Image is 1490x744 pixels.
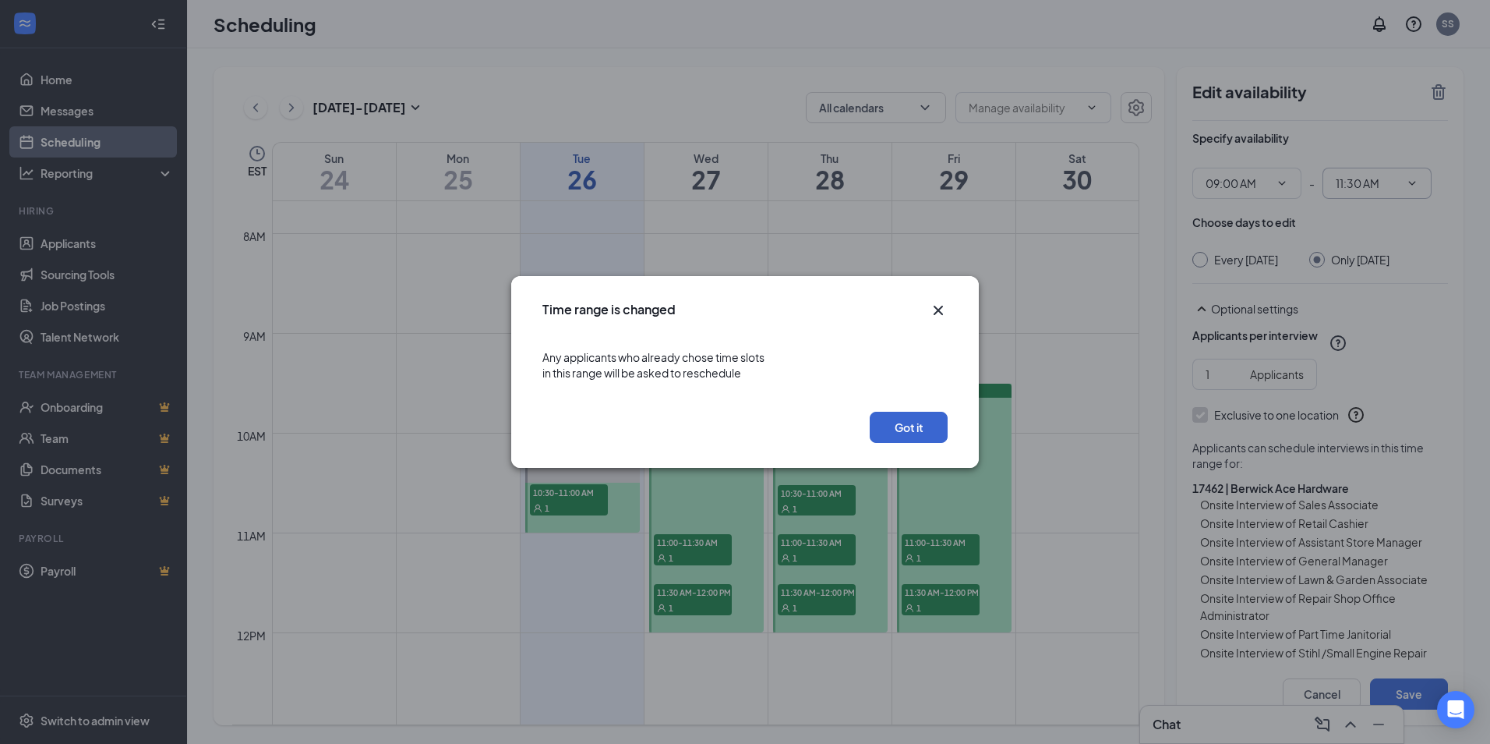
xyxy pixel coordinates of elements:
[1437,691,1474,728] div: Open Intercom Messenger
[929,301,948,320] svg: Cross
[542,301,676,318] h3: Time range is changed
[542,334,948,396] div: Any applicants who already chose time slots in this range will be asked to reschedule
[870,412,948,443] button: Got it
[929,301,948,320] button: Close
